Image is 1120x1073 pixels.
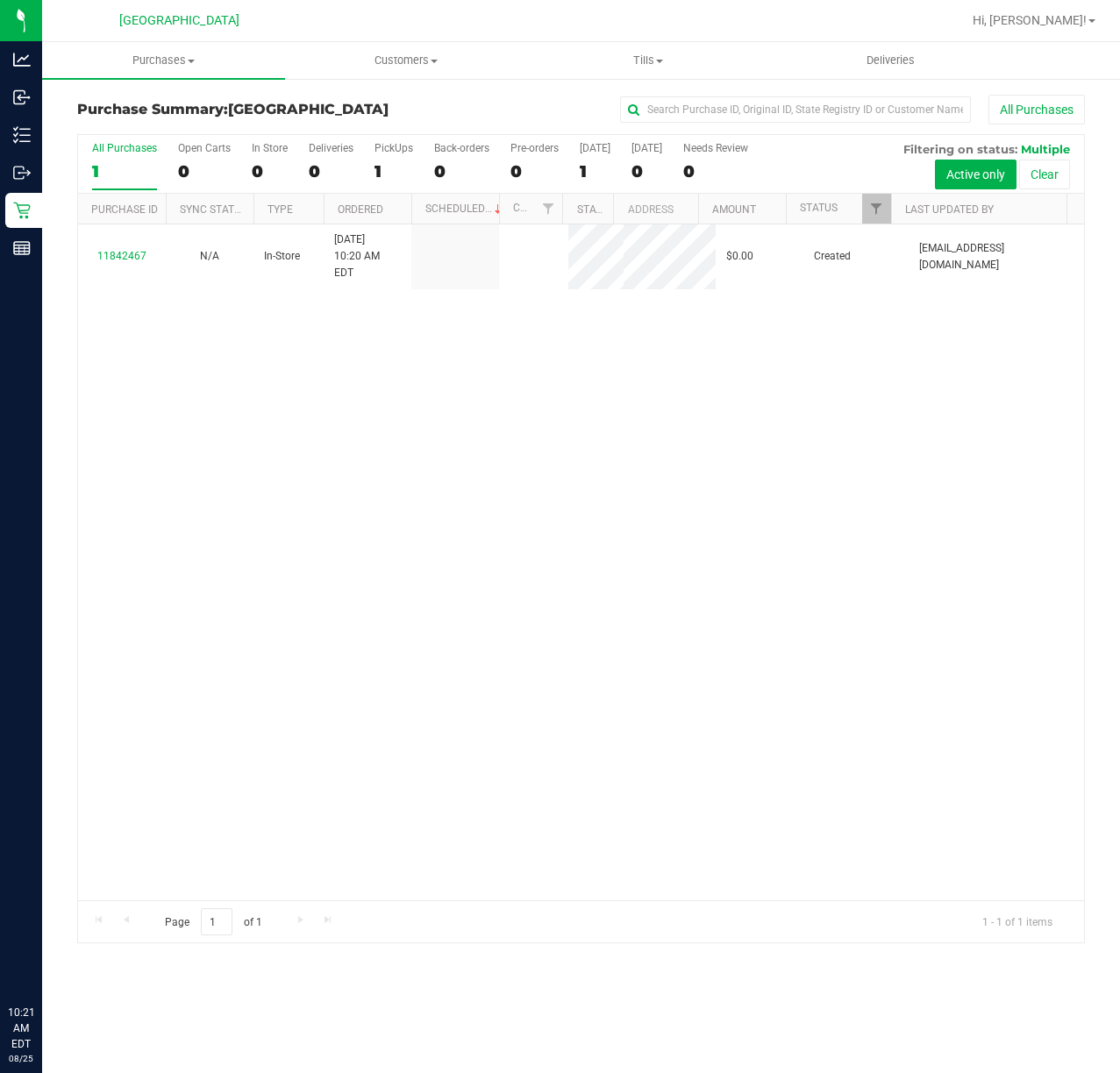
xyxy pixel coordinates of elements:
[770,42,1013,79] a: Deliveries
[527,42,770,79] a: Tills
[97,250,146,262] a: 11842467
[1021,142,1070,156] span: Multiple
[285,42,528,79] a: Customers
[77,102,413,117] h3: Purchase Summary:
[935,160,1017,189] button: Active only
[905,203,994,216] a: Last Updated By
[375,142,413,154] div: PickUps
[201,908,232,935] input: 1
[13,51,31,68] inline-svg: Analytics
[843,53,938,68] span: Deliveries
[613,194,698,224] th: Address
[13,202,31,219] inline-svg: Retail
[92,161,157,181] div: 1
[286,53,527,68] span: Customers
[338,203,383,216] a: Ordered
[580,161,610,181] div: 1
[309,161,353,181] div: 0
[309,142,353,154] div: Deliveries
[200,248,219,265] button: N/A
[425,203,505,215] a: Scheduled
[264,248,300,265] span: In-Store
[434,161,489,181] div: 0
[528,53,769,68] span: Tills
[631,161,662,181] div: 0
[252,142,288,154] div: In Store
[200,250,219,262] span: Not Applicable
[8,1005,34,1052] p: 10:21 AM EDT
[434,142,489,154] div: Back-orders
[988,95,1085,124] button: All Purchases
[13,89,31,106] inline-svg: Inbound
[178,161,231,181] div: 0
[814,248,851,265] span: Created
[800,202,838,214] a: Status
[968,908,1066,934] span: 1 - 1 of 1 items
[13,164,31,181] inline-svg: Outbound
[119,13,239,28] span: [GEOGRAPHIC_DATA]
[178,142,231,154] div: Open Carts
[8,1052,34,1065] p: 08/25
[903,142,1017,156] span: Filtering on status:
[42,42,285,79] a: Purchases
[252,161,288,181] div: 0
[375,161,413,181] div: 1
[533,194,562,224] a: Filter
[18,933,70,985] iframe: Resource center
[13,239,31,257] inline-svg: Reports
[13,126,31,144] inline-svg: Inventory
[919,240,1074,274] span: [EMAIL_ADDRESS][DOMAIN_NAME]
[712,203,756,216] a: Amount
[91,203,158,216] a: Purchase ID
[683,142,748,154] div: Needs Review
[92,142,157,154] div: All Purchases
[973,13,1087,27] span: Hi, [PERSON_NAME]!
[620,96,971,123] input: Search Purchase ID, Original ID, State Registry ID or Customer Name...
[580,142,610,154] div: [DATE]
[180,203,247,216] a: Sync Status
[1019,160,1070,189] button: Clear
[228,101,389,117] span: [GEOGRAPHIC_DATA]
[513,202,567,214] a: Customer
[334,231,401,282] span: [DATE] 10:20 AM EDT
[577,203,669,216] a: State Registry ID
[726,248,753,265] span: $0.00
[862,194,891,224] a: Filter
[150,908,276,935] span: Page of 1
[631,142,662,154] div: [DATE]
[510,142,559,154] div: Pre-orders
[42,53,285,68] span: Purchases
[268,203,293,216] a: Type
[683,161,748,181] div: 0
[510,161,559,181] div: 0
